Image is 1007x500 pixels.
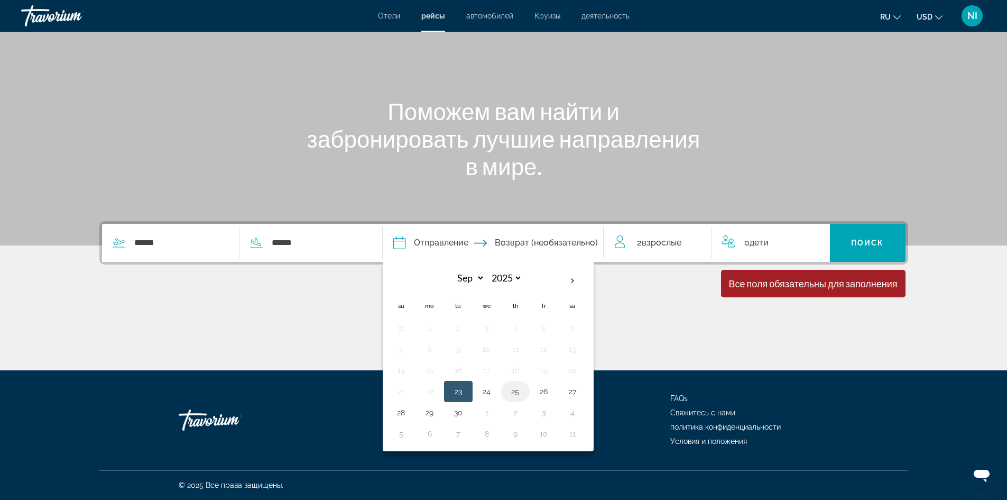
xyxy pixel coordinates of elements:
[421,426,438,441] button: Day 6
[535,363,552,378] button: Day 19
[967,11,977,21] span: NI
[637,235,681,250] span: 2
[534,12,560,20] a: Круизы
[670,437,747,446] a: Условия и положения
[421,405,438,420] button: Day 29
[306,97,702,180] h1: Поможем вам найти и забронировать лучшие направления в мире.
[750,238,769,248] span: Дети
[421,342,438,357] button: Day 8
[830,224,906,262] button: Поиск
[478,384,495,399] button: Day 24
[642,238,681,248] span: Взрослые
[851,239,884,247] span: Поиск
[744,235,769,250] span: 0
[393,321,410,335] button: Day 31
[393,363,410,378] button: Day 14
[478,426,495,441] button: Day 8
[564,342,581,357] button: Day 13
[450,363,467,378] button: Day 16
[179,481,283,489] span: © 2025 Все права защищены.
[564,384,581,399] button: Day 27
[564,363,581,378] button: Day 20
[102,224,906,262] div: Search widget
[507,426,524,441] button: Day 9
[564,321,581,335] button: Day 6
[604,224,830,262] button: Travelers: 2 adults, 0 children
[179,404,284,436] a: Travorium
[564,426,581,441] button: Day 11
[495,235,598,250] span: Возврат (необязательно)
[670,408,735,417] a: Свяжитесь с нами
[393,342,410,357] button: Day 7
[393,384,410,399] button: Day 21
[488,269,522,287] select: Select year
[880,13,891,21] span: ru
[958,5,986,27] button: User Menu
[564,405,581,420] button: Day 4
[558,269,587,293] button: Next month
[478,342,495,357] button: Day 10
[507,321,524,335] button: Day 4
[421,321,438,335] button: Day 1
[478,321,495,335] button: Day 3
[421,12,445,20] a: рейсы
[507,363,524,378] button: Day 18
[478,405,495,420] button: Day 1
[965,458,999,492] iframe: Кнопка, открывающая окно обмена сообщениями; идет разговор
[450,384,467,399] button: Day 23
[450,405,467,420] button: Day 30
[393,224,468,262] button: Depart date
[21,2,127,30] a: Travorium
[507,342,524,357] button: Day 11
[535,384,552,399] button: Day 26
[421,363,438,378] button: Day 15
[880,9,901,24] button: Change language
[478,363,495,378] button: Day 17
[507,405,524,420] button: Day 2
[450,426,467,441] button: Day 7
[535,405,552,420] button: Day 3
[507,384,524,399] button: Day 25
[393,426,410,441] button: Day 5
[729,278,898,289] div: Все поля обязательны для заполнения
[474,224,598,262] button: Return date
[450,269,485,287] select: Select month
[535,321,552,335] button: Day 5
[535,342,552,357] button: Day 12
[670,394,688,403] a: FAQs
[421,384,438,399] button: Day 22
[378,12,400,20] a: Отели
[535,426,552,441] button: Day 10
[670,423,781,431] a: политика конфиденциальности
[466,12,513,20] a: автомобилей
[581,12,630,20] a: деятельность
[393,405,410,420] button: Day 28
[450,321,467,335] button: Day 2
[450,342,467,357] button: Day 9
[917,13,932,21] span: USD
[917,9,943,24] button: Change currency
